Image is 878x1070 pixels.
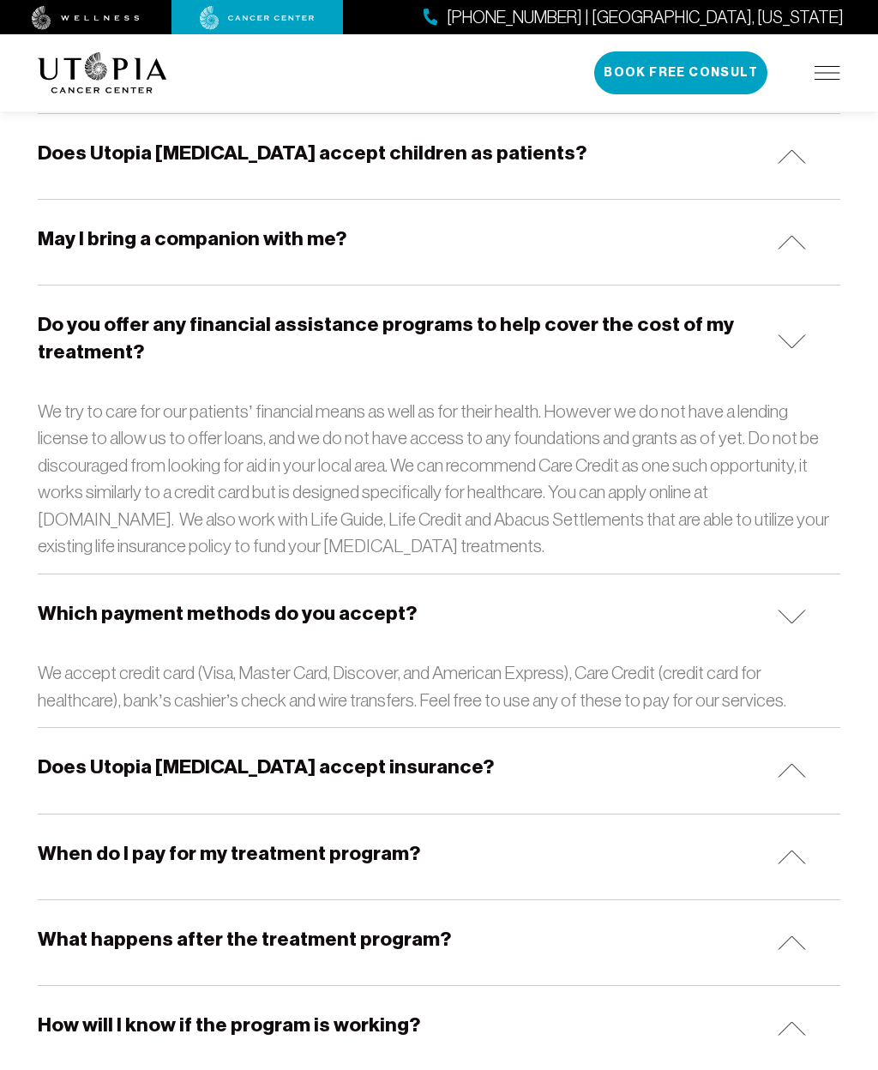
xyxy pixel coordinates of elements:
[38,52,167,93] img: logo
[594,51,767,94] button: Book Free Consult
[778,149,806,164] img: icon
[32,6,140,30] img: wellness
[38,600,417,627] h5: Which payment methods do you accept?
[424,5,844,30] a: [PHONE_NUMBER] | [GEOGRAPHIC_DATA], [US_STATE]
[38,311,763,365] h5: Do you offer any financial assistance programs to help cover the cost of my treatment?
[38,926,451,953] h5: What happens after the treatment program?
[38,840,420,867] h5: When do I pay for my treatment program?
[38,398,840,560] p: We try to care for our patients’ financial means as well as for their health. However we do not h...
[38,659,840,713] p: We accept credit card (Visa, Master Card, Discover, and American Express), Care Credit (credit ca...
[447,5,844,30] span: [PHONE_NUMBER] | [GEOGRAPHIC_DATA], [US_STATE]
[38,754,494,780] h5: Does Utopia [MEDICAL_DATA] accept insurance?
[38,140,586,166] h5: Does Utopia [MEDICAL_DATA] accept children as patients?
[38,1012,420,1038] h5: How will I know if the program is working?
[200,6,315,30] img: cancer center
[38,225,346,252] h5: May I bring a companion with me?
[815,66,840,80] img: icon-hamburger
